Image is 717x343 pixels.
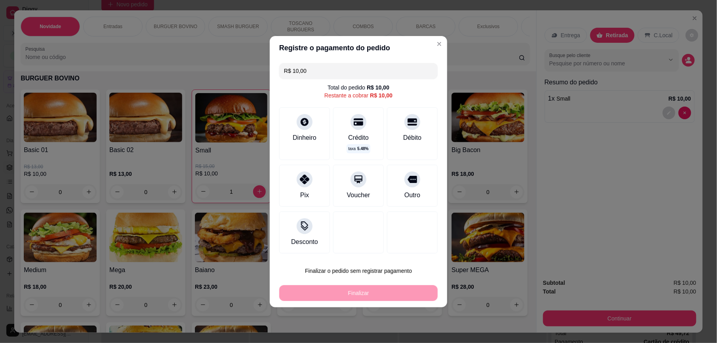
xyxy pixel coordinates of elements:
[370,91,393,99] div: R$ 10,00
[328,83,389,91] div: Total do pedido
[367,83,389,91] div: R$ 10,00
[300,191,309,200] div: Pix
[291,237,318,247] div: Desconto
[279,263,438,279] button: Finalizar o pedido sem registrar pagamento
[348,133,369,142] div: Crédito
[403,133,421,142] div: Débito
[347,191,370,200] div: Voucher
[357,145,368,151] span: 5.48 %
[293,133,317,142] div: Dinheiro
[324,91,393,99] div: Restante a cobrar
[284,63,433,78] input: Ex.: hambúrguer de cordeiro
[433,37,446,50] button: Close
[348,145,368,151] p: taxa
[404,191,420,200] div: Outro
[270,36,447,59] header: Registre o pagamento do pedido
